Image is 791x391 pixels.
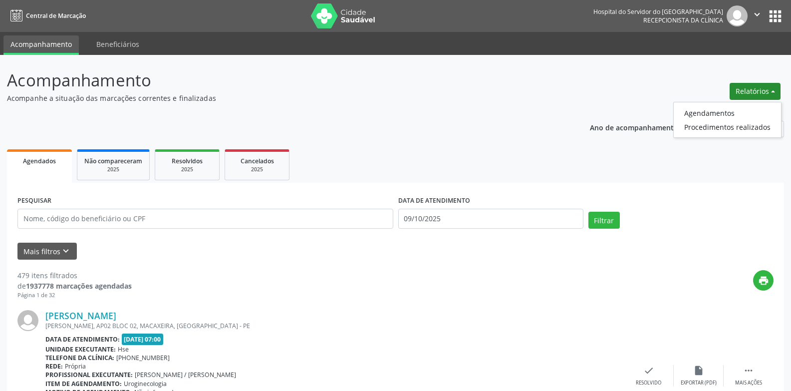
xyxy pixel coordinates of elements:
button: Mais filtroskeyboard_arrow_down [17,243,77,260]
button:  [748,5,767,26]
b: Rede: [45,362,63,371]
a: [PERSON_NAME] [45,310,116,321]
div: [PERSON_NAME], AP02 BLOC 02, MACAXEIRA, [GEOGRAPHIC_DATA] - PE [45,322,624,330]
i: insert_drive_file [693,365,704,376]
a: Central de Marcação [7,7,86,24]
i: keyboard_arrow_down [60,246,71,257]
div: 2025 [232,166,282,173]
span: Resolvidos [172,157,203,165]
span: [PERSON_NAME] / [PERSON_NAME] [135,371,236,379]
button: Relatórios [730,83,781,100]
label: PESQUISAR [17,193,51,209]
i: print [758,275,769,286]
button: print [753,270,774,291]
span: Cancelados [241,157,274,165]
div: 2025 [84,166,142,173]
ul: Relatórios [673,102,782,138]
img: img [727,5,748,26]
div: Mais ações [735,380,762,387]
span: Hse [118,345,129,354]
span: Não compareceram [84,157,142,165]
div: Hospital do Servidor do [GEOGRAPHIC_DATA] [593,7,723,16]
div: Exportar (PDF) [681,380,717,387]
b: Item de agendamento: [45,380,122,388]
i:  [752,9,763,20]
span: Central de Marcação [26,11,86,20]
span: Agendados [23,157,56,165]
p: Ano de acompanhamento [590,121,678,133]
div: 479 itens filtrados [17,270,132,281]
b: Telefone da clínica: [45,354,114,362]
a: Agendamentos [674,106,781,120]
span: Própria [65,362,86,371]
strong: 1937778 marcações agendadas [26,281,132,291]
b: Unidade executante: [45,345,116,354]
div: Página 1 de 32 [17,291,132,300]
b: Data de atendimento: [45,335,120,344]
span: Recepcionista da clínica [643,16,723,24]
i: check [643,365,654,376]
div: Resolvido [636,380,661,387]
p: Acompanhe a situação das marcações correntes e finalizadas [7,93,551,103]
button: Filtrar [588,212,620,229]
span: Uroginecologia [124,380,167,388]
a: Beneficiários [89,35,146,53]
div: de [17,281,132,291]
a: Procedimentos realizados [674,120,781,134]
input: Nome, código do beneficiário ou CPF [17,209,393,229]
span: [DATE] 07:00 [122,334,164,345]
img: img [17,310,38,331]
span: [PHONE_NUMBER] [116,354,170,362]
input: Selecione um intervalo [398,209,583,229]
i:  [743,365,754,376]
label: DATA DE ATENDIMENTO [398,193,470,209]
button: apps [767,7,784,25]
p: Acompanhamento [7,68,551,93]
b: Profissional executante: [45,371,133,379]
a: Acompanhamento [3,35,79,55]
div: 2025 [162,166,212,173]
